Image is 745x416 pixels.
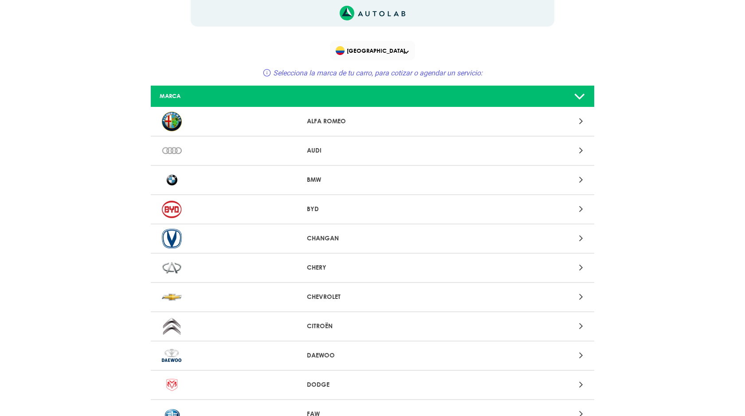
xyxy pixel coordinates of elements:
span: Selecciona la marca de tu carro, para cotizar o agendar un servicio: [273,69,482,77]
a: Link al sitio de autolab [340,8,406,17]
p: DAEWOO [307,351,439,360]
span: [GEOGRAPHIC_DATA] [336,44,412,57]
p: AUDI [307,146,439,155]
img: ALFA ROMEO [162,112,182,131]
img: AUDI [162,141,182,161]
div: Flag of COLOMBIA[GEOGRAPHIC_DATA] [330,41,415,60]
p: BMW [307,175,439,184]
div: MARCA [153,92,299,100]
p: CHANGAN [307,234,439,243]
img: CHERY [162,258,182,278]
p: BYD [307,204,439,214]
img: Flag of COLOMBIA [336,46,345,55]
img: DAEWOO [162,346,182,365]
img: BYD [162,200,182,219]
img: DODGE [162,375,182,395]
p: CHEVROLET [307,292,439,302]
a: MARCA [151,86,594,107]
img: CHEVROLET [162,287,182,307]
img: BMW [162,170,182,190]
p: CHERY [307,263,439,272]
img: CHANGAN [162,229,182,248]
p: CITROËN [307,322,439,331]
p: ALFA ROMEO [307,117,439,126]
img: CITROËN [162,317,182,336]
p: DODGE [307,380,439,389]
